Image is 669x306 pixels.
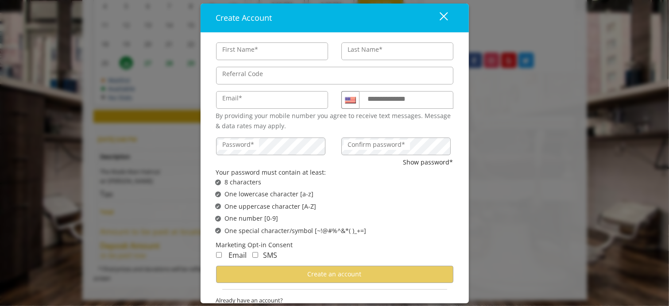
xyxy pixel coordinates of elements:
label: Email* [218,93,247,103]
input: ReferralCode [216,67,453,84]
input: Receive Marketing SMS [252,252,258,258]
span: One lowercase character [a-z] [224,189,313,199]
input: FirstName [216,42,328,60]
span: ✔ [216,215,220,222]
label: First Name* [218,45,263,54]
div: Your password must contain at least: [216,168,453,177]
div: close dialog [429,11,447,25]
button: Show password* [403,157,453,167]
label: Referral Code [218,69,268,79]
span: Already have an account? [216,296,453,305]
span: Create Account [216,12,272,23]
input: Lastname [341,42,453,60]
span: Email [229,250,247,260]
span: Create an account [308,270,362,278]
span: SMS [263,250,278,260]
span: ✔ [216,179,220,186]
input: Password [216,138,325,155]
button: close dialog [423,9,453,27]
input: Receive Marketing Email [216,252,222,258]
div: Country [341,91,359,109]
span: One number [0-9] [224,214,278,223]
input: Email [216,91,328,109]
label: Last Name* [344,45,387,54]
input: ConfirmPassword [341,138,451,155]
label: Password* [218,140,259,149]
div: Marketing Opt-in Consent [216,240,453,250]
span: One uppercase character [A-Z] [224,202,316,211]
span: One special character/symbol [~!@#%^&*( )_+=] [224,226,366,235]
span: 8 characters [224,177,261,187]
label: Confirm password* [344,140,410,149]
button: Create an account [216,266,453,283]
span: ✔ [216,227,220,234]
span: ✔ [216,203,220,210]
div: By providing your mobile number you agree to receive text messages. Message & data rates may apply. [216,111,453,131]
span: ✔ [216,191,220,198]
